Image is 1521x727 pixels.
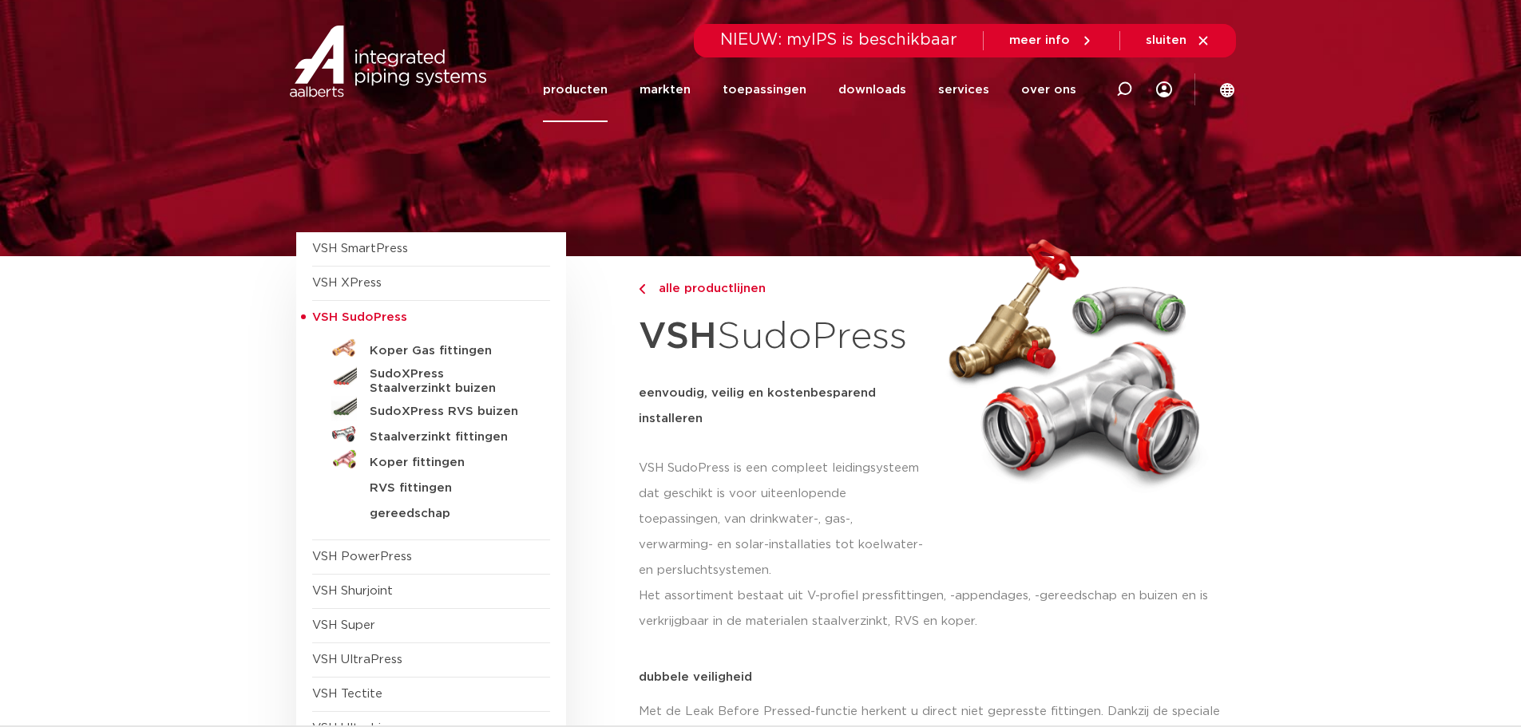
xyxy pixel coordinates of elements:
[312,551,412,563] a: VSH PowerPress
[312,688,382,700] a: VSH Tectite
[1146,34,1210,48] a: sluiten
[639,306,928,368] h1: SudoPress
[312,243,408,255] a: VSH SmartPress
[639,456,928,583] p: VSH SudoPress is een compleet leidingsysteem dat geschikt is voor uiteenlopende toepassingen, van...
[312,585,393,597] a: VSH Shurjoint
[312,472,550,498] a: RVS fittingen
[1021,57,1076,122] a: over ons
[938,57,989,122] a: services
[312,311,407,323] span: VSH SudoPress
[312,619,375,631] a: VSH Super
[370,456,528,470] h5: Koper fittingen
[312,654,402,666] a: VSH UltraPress
[639,279,928,298] a: alle productlijnen
[639,671,1226,683] p: dubbele veiligheid
[649,283,766,294] span: alle productlijnen
[312,277,382,289] a: VSH XPress
[312,447,550,472] a: Koper fittingen
[370,430,528,444] h5: Staalverzinkt fittingen
[723,57,806,122] a: toepassingen
[312,361,550,396] a: SudoXPress Staalverzinkt buizen
[639,284,645,294] img: chevron-right.svg
[370,344,528,358] h5: Koper Gas fittingen
[370,405,528,419] h5: SudoXPress RVS buizen
[640,57,691,122] a: markten
[1156,57,1172,122] div: my IPS
[312,421,550,447] a: Staalverzinkt fittingen
[1009,34,1094,48] a: meer info
[1009,34,1070,46] span: meer info
[312,335,550,361] a: Koper Gas fittingen
[312,396,550,421] a: SudoXPress RVS buizen
[639,387,876,425] strong: eenvoudig, veilig en kostenbesparend installeren
[543,57,608,122] a: producten
[639,583,1226,634] p: Het assortiment bestaat uit V-profiel pressfittingen, -appendages, -gereedschap en buizen en is v...
[838,57,906,122] a: downloads
[312,498,550,524] a: gereedschap
[370,481,528,496] h5: RVS fittingen
[370,507,528,521] h5: gereedschap
[1146,34,1186,46] span: sluiten
[370,367,528,396] h5: SudoXPress Staalverzinkt buizen
[720,32,957,48] span: NIEUW: myIPS is beschikbaar
[639,318,717,355] strong: VSH
[543,57,1076,122] nav: Menu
